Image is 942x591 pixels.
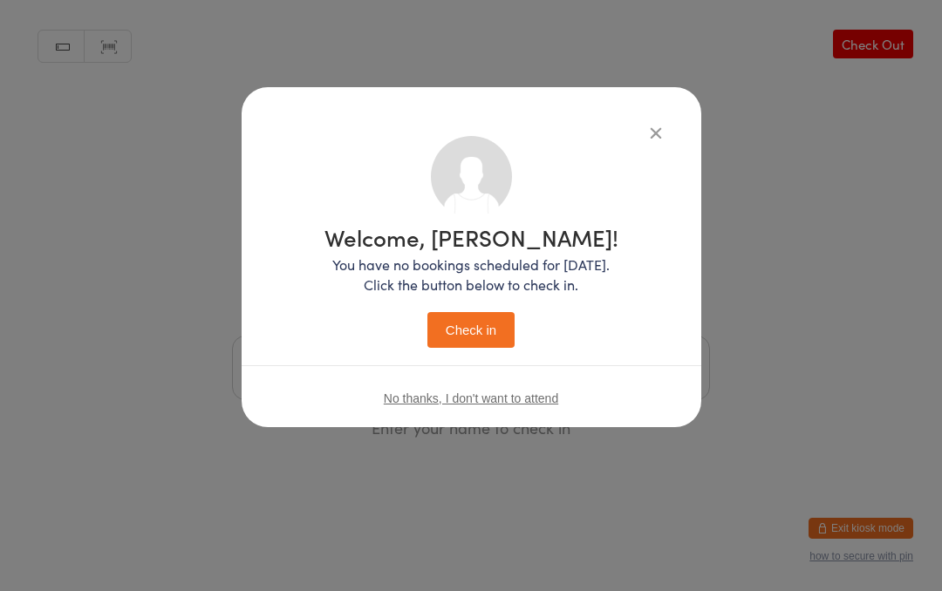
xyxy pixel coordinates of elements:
button: Check in [427,312,515,348]
h1: Welcome, [PERSON_NAME]! [324,226,618,248]
button: No thanks, I don't want to attend [384,391,558,405]
p: You have no bookings scheduled for [DATE]. Click the button below to check in. [324,255,618,295]
img: no_photo.png [431,136,512,217]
